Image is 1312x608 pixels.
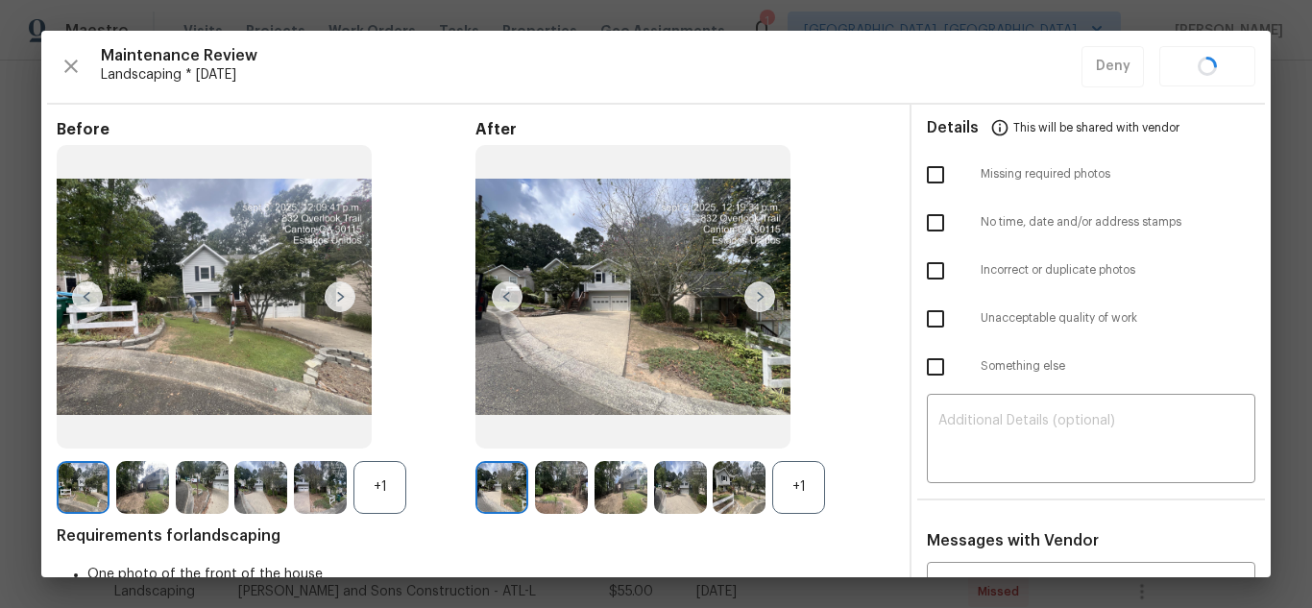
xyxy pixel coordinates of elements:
[744,281,775,312] img: right-chevron-button-url
[475,120,894,139] span: After
[981,358,1255,375] span: Something else
[911,199,1271,247] div: No time, date and/or address stamps
[911,295,1271,343] div: Unacceptable quality of work
[981,214,1255,231] span: No time, date and/or address stamps
[927,533,1099,548] span: Messages with Vendor
[911,151,1271,199] div: Missing required photos
[772,461,825,514] div: +1
[72,281,103,312] img: left-chevron-button-url
[911,343,1271,391] div: Something else
[101,46,1081,65] span: Maintenance Review
[981,262,1255,279] span: Incorrect or duplicate photos
[353,461,406,514] div: +1
[911,247,1271,295] div: Incorrect or duplicate photos
[57,120,475,139] span: Before
[492,281,522,312] img: left-chevron-button-url
[981,166,1255,182] span: Missing required photos
[57,526,894,546] span: Requirements for landscaping
[981,310,1255,327] span: Unacceptable quality of work
[1013,105,1179,151] span: This will be shared with vendor
[87,565,894,584] li: One photo of the front of the house
[325,281,355,312] img: right-chevron-button-url
[101,65,1081,85] span: Landscaping * [DATE]
[927,105,979,151] span: Details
